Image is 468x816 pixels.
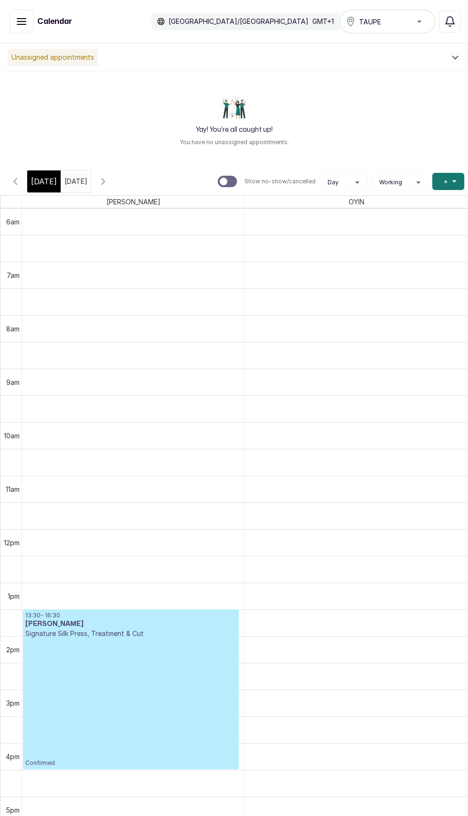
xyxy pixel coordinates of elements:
button: Day [324,179,363,186]
div: 12pm [2,538,21,548]
span: [PERSON_NAME] [105,196,162,208]
span: Working [379,179,402,186]
div: 6am [4,217,21,227]
span: Day [328,179,339,186]
div: 3pm [4,698,21,708]
button: TAUPE [340,10,435,33]
button: Working [375,179,424,186]
div: [DATE] [27,170,61,192]
span: [DATE] [31,176,57,187]
p: Confirmed [25,638,236,767]
h1: Calendar [37,16,72,27]
div: 11am [4,484,21,494]
span: OYIN [347,196,366,208]
div: 7am [5,270,21,280]
p: GMT+1 [312,17,334,26]
div: 4pm [4,752,21,762]
div: 5pm [4,805,21,815]
div: 2pm [4,645,21,655]
p: Signature Silk Press, Treatment & Cut [25,629,236,638]
p: You have no unassigned appointments. [180,138,289,146]
p: Show no-show/cancelled [245,178,316,185]
button: + [432,173,464,190]
div: 9am [4,377,21,387]
div: 1pm [6,591,21,601]
h2: Yay! You’re all caught up! [196,125,273,135]
p: [GEOGRAPHIC_DATA]/[GEOGRAPHIC_DATA] [169,17,308,26]
div: 10am [2,431,21,441]
span: TAUPE [359,17,381,27]
h3: [PERSON_NAME] [25,619,236,629]
p: 13:30 - 16:30 [25,612,236,619]
div: 8am [4,324,21,334]
p: Unassigned appointments [8,49,98,66]
span: + [444,177,448,186]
